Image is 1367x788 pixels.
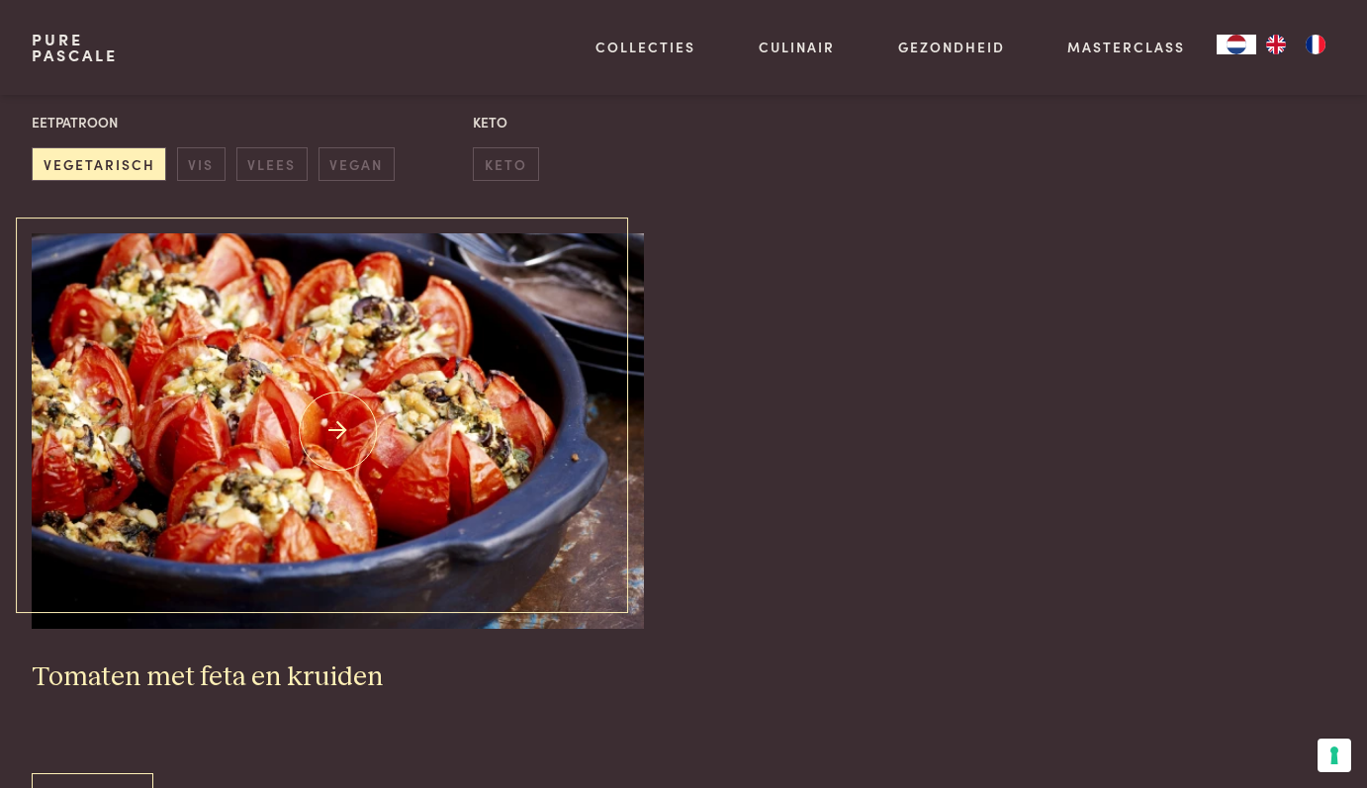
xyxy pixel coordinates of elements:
a: EN [1256,35,1296,54]
button: Uw voorkeuren voor toestemming voor trackingtechnologieën [1318,739,1351,772]
h3: Tomaten met feta en kruiden [32,660,644,695]
a: Tomaten met feta en kruiden Tomaten met feta en kruiden [32,233,644,694]
a: Collecties [595,37,695,57]
a: FR [1296,35,1335,54]
a: Culinair [759,37,835,57]
div: Language [1217,35,1256,54]
span: vegan [319,147,395,180]
ul: Language list [1256,35,1335,54]
span: vegetarisch [32,147,166,180]
p: Eetpatroon [32,112,452,132]
p: Keto [473,112,893,132]
a: Gezondheid [898,37,1005,57]
a: Masterclass [1067,37,1185,57]
span: vlees [236,147,308,180]
a: NL [1217,35,1256,54]
a: PurePascale [32,32,118,63]
span: vis [177,147,226,180]
span: keto [473,147,538,180]
img: Tomaten met feta en kruiden [32,233,644,629]
aside: Language selected: Nederlands [1217,35,1335,54]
